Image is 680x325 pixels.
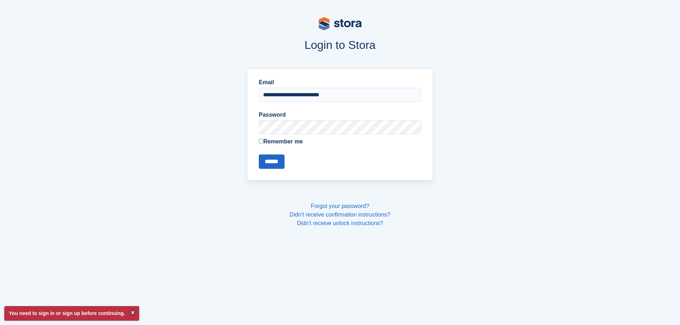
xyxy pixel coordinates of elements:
[259,139,263,143] input: Remember me
[259,111,421,119] label: Password
[111,39,569,51] h1: Login to Stora
[259,78,421,87] label: Email
[4,306,139,321] p: You need to sign in or sign up before continuing.
[289,212,390,218] a: Didn't receive confirmation instructions?
[259,137,421,146] label: Remember me
[311,203,369,209] a: Forgot your password?
[319,17,362,30] img: stora-logo-53a41332b3708ae10de48c4981b4e9114cc0af31d8433b30ea865607fb682f29.svg
[297,220,383,226] a: Didn't receive unlock instructions?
